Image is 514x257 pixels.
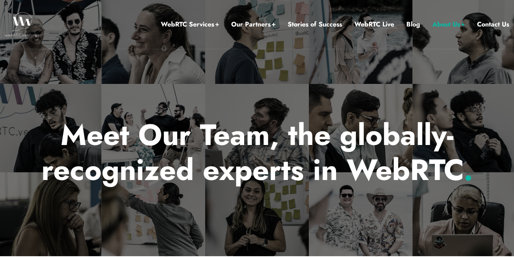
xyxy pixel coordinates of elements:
[477,19,509,30] a: Contact Us
[464,149,473,191] span: .
[288,19,342,30] a: Stories of Success
[19,117,495,188] p: Meet Our Team, the globally-recognized experts in WebRTC
[5,12,39,37] img: WebRTC.ventures
[406,19,420,30] a: Blog
[432,19,465,30] a: About Us
[231,19,275,30] a: Our Partners
[161,19,219,30] a: WebRTC Services
[354,19,394,30] a: WebRTC Live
